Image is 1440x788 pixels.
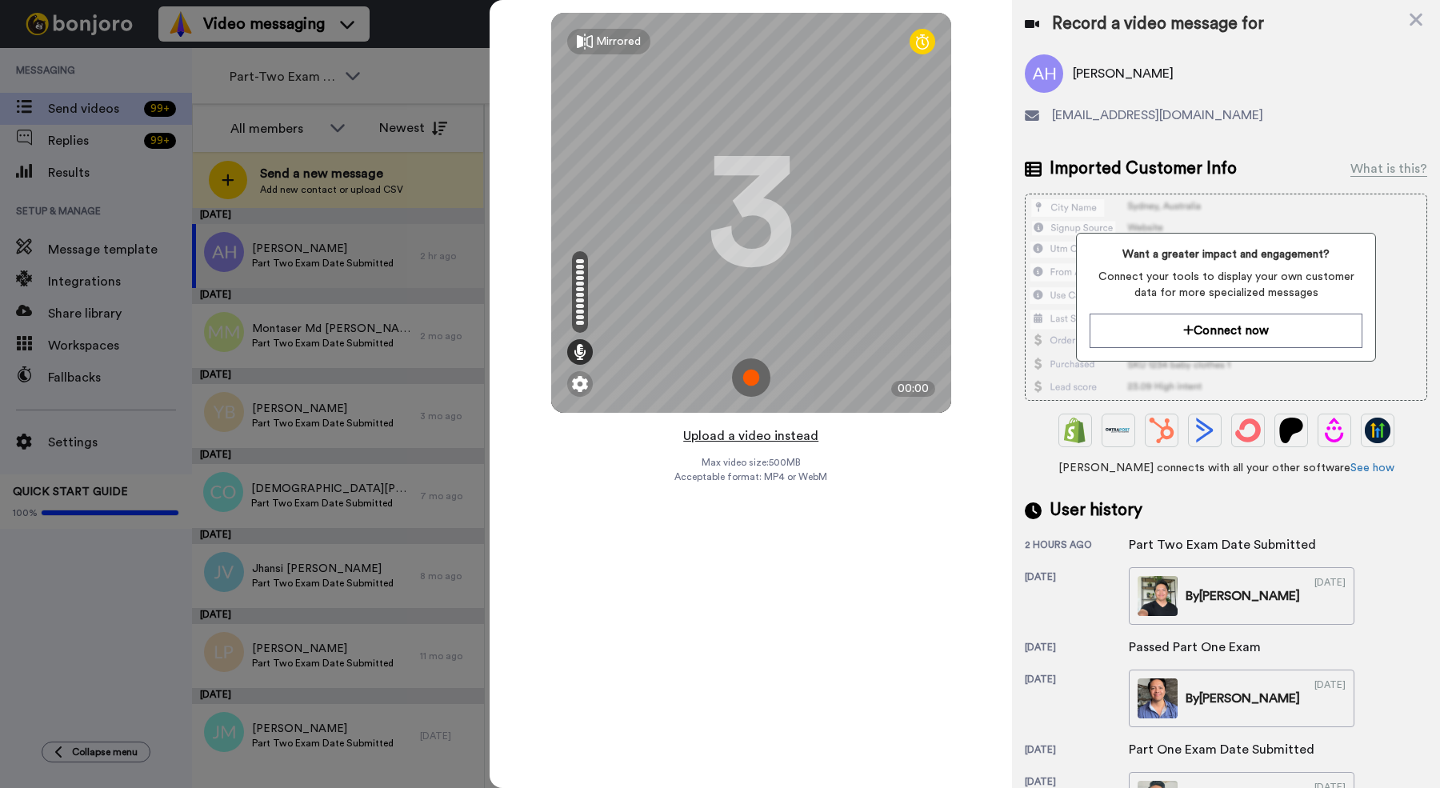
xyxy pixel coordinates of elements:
div: Part One Exam Date Submitted [1129,740,1314,759]
div: [DATE] [1025,570,1129,625]
div: Passed Part One Exam [1129,638,1261,657]
div: 00:00 [891,381,935,397]
div: [DATE] [1314,678,1346,718]
img: Hubspot [1149,418,1174,443]
img: ConvertKit [1235,418,1261,443]
div: [DATE] [1025,673,1129,727]
a: By[PERSON_NAME][DATE] [1129,670,1354,727]
img: Patreon [1278,418,1304,443]
div: Part Two Exam Date Submitted [1129,535,1316,554]
div: [DATE] [1025,743,1129,759]
img: ActiveCampaign [1192,418,1218,443]
a: See how [1350,462,1394,474]
div: 3 [707,153,795,273]
span: Acceptable format: MP4 or WebM [674,470,827,483]
button: Connect now [1090,314,1362,348]
img: GoHighLevel [1365,418,1390,443]
span: Want a greater impact and engagement? [1090,246,1362,262]
button: Upload a video instead [678,426,823,446]
span: Imported Customer Info [1050,157,1237,181]
div: What is this? [1350,159,1427,178]
img: 6af4010d-3d7c-43f9-8ba9-36cff27447b1-thumb.jpg [1138,678,1178,718]
div: [DATE] [1025,641,1129,657]
div: [DATE] [1314,576,1346,616]
img: Drip [1322,418,1347,443]
div: By [PERSON_NAME] [1186,689,1300,708]
div: 2 hours ago [1025,538,1129,554]
img: Shopify [1062,418,1088,443]
span: Connect your tools to display your own customer data for more specialized messages [1090,269,1362,301]
span: [PERSON_NAME] connects with all your other software [1025,460,1427,476]
span: [EMAIL_ADDRESS][DOMAIN_NAME] [1052,106,1263,125]
img: Ontraport [1106,418,1131,443]
div: By [PERSON_NAME] [1186,586,1300,606]
a: By[PERSON_NAME][DATE] [1129,567,1354,625]
span: Max video size: 500 MB [702,456,801,469]
span: User history [1050,498,1142,522]
img: c167b351-44a9-4691-8186-fa55475548b7-thumb.jpg [1138,576,1178,616]
img: ic_record_start.svg [732,358,770,397]
img: ic_gear.svg [572,376,588,392]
